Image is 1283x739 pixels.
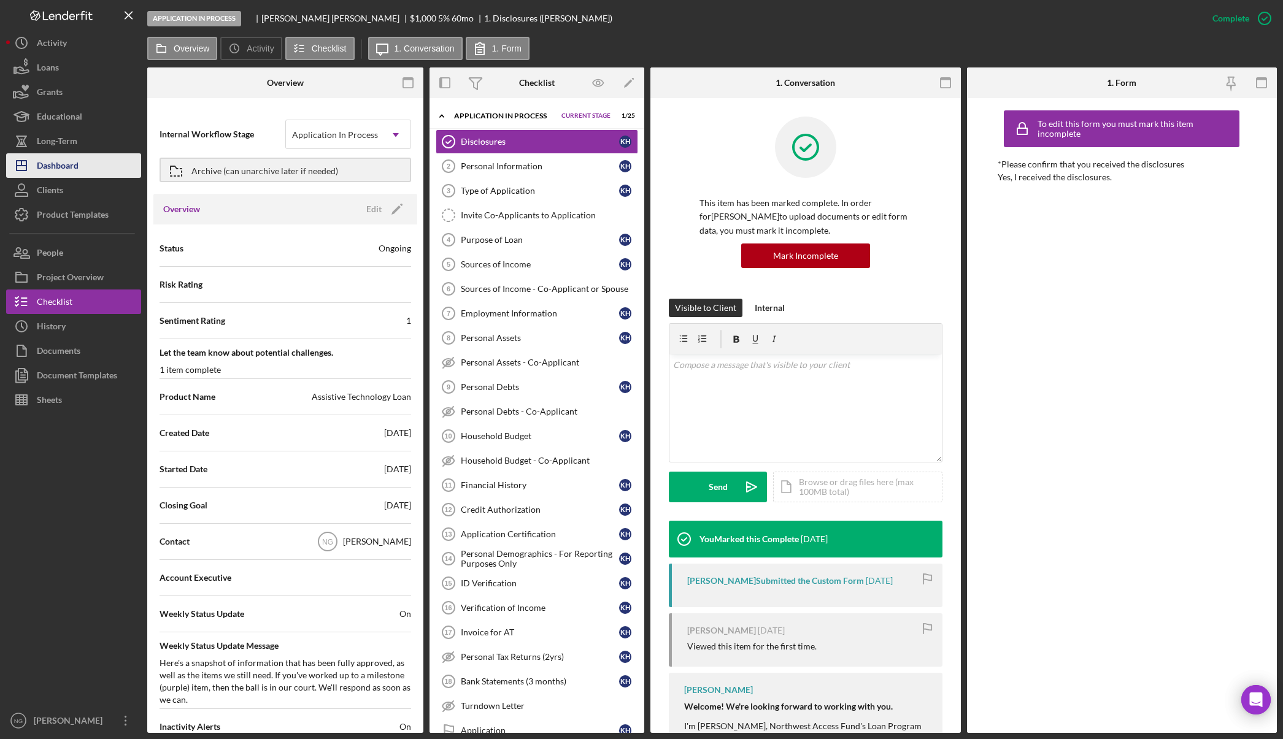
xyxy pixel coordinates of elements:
[6,265,141,289] button: Project Overview
[6,153,141,178] a: Dashboard
[37,363,117,391] div: Document Templates
[461,186,619,196] div: Type of Application
[160,657,411,706] div: Here's a snapshot of information that has been fully approved, as well as the items we still need...
[31,708,110,736] div: [PERSON_NAME]
[447,334,450,342] tspan: 8
[6,31,141,55] button: Activity
[461,627,619,637] div: Invoice for AT
[160,128,285,140] span: Internal Workflow Stage
[6,202,141,227] a: Product Templates
[436,424,638,448] a: 10Household BudgetKH
[6,178,141,202] a: Clients
[436,277,638,301] a: 6Sources of Income - Co-Applicant or Spouse
[6,129,141,153] button: Long-Term
[461,505,619,515] div: Credit Authorization
[1107,78,1136,88] div: 1. Form
[6,55,141,80] a: Loans
[619,651,631,663] div: K H
[436,694,638,718] a: Turndown Letter
[37,55,59,83] div: Loans
[866,576,893,586] time: 2025-09-26 02:06
[998,172,1112,182] div: Yes, I received the disclosures.
[37,31,67,58] div: Activity
[461,549,619,569] div: Personal Demographics - For Reporting Purposes Only
[312,391,411,403] div: Assistive Technology Loan
[461,529,619,539] div: Application Certification
[447,163,450,170] tspan: 2
[699,196,912,237] p: This item has been marked complete. In order for [PERSON_NAME] to upload documents or edit form d...
[619,479,631,491] div: K H
[561,112,611,120] span: Current Stage
[37,104,82,132] div: Educational
[436,375,638,399] a: 9Personal DebtsKH
[461,456,638,465] div: Household Budget - Co-Applicant
[619,430,631,442] div: K H
[436,178,638,203] a: 3Type of ApplicationKH
[447,285,450,293] tspan: 6
[147,37,217,60] button: Overview
[687,626,756,635] div: [PERSON_NAME]
[395,44,455,53] label: 1. Conversation
[14,718,23,724] text: NG
[384,463,411,475] div: [DATE]
[461,210,638,220] div: Invite Co-Applicants to Application
[447,261,450,268] tspan: 5
[174,44,209,53] label: Overview
[37,265,104,293] div: Project Overview
[619,307,631,320] div: K H
[160,315,225,327] span: Sentiment Rating
[461,480,619,490] div: Financial History
[343,535,411,548] div: [PERSON_NAME]
[801,534,828,544] time: 2025-09-26 17:50
[447,236,451,243] tspan: 4
[1038,119,1236,139] div: To edit this form you must mark this item incomplete
[619,528,631,540] div: K H
[267,78,304,88] div: Overview
[619,577,631,589] div: K H
[444,604,452,611] tspan: 16
[461,284,638,294] div: Sources of Income - Co-Applicant or Spouse
[444,555,452,562] tspan: 14
[461,333,619,343] div: Personal Assets
[619,675,631,687] div: K H
[675,299,736,317] div: Visible to Client
[160,499,207,511] span: Closing Goal
[998,159,1246,169] div: *Please confirm that you received the disclosures
[492,44,522,53] label: 1. Form
[6,708,141,733] button: NG[PERSON_NAME]
[684,701,893,711] strong: Welcome! We're looking forward to working with you.
[163,203,200,215] h3: Overview
[37,80,63,107] div: Grants
[160,572,231,584] span: Account Executive
[447,187,450,194] tspan: 3
[749,299,791,317] button: Internal
[461,578,619,588] div: ID Verification
[147,11,241,26] div: Application In Process
[312,44,347,53] label: Checklist
[687,576,864,586] div: [PERSON_NAME] Submitted the Custom Form
[619,185,631,197] div: K H
[466,37,530,60] button: 1. Form
[6,314,141,339] button: History
[684,685,753,695] div: [PERSON_NAME]
[436,645,638,669] a: Personal Tax Returns (2yrs)KH
[37,178,63,205] div: Clients
[619,724,631,737] div: K H
[461,137,619,147] div: Disclosures
[6,388,141,412] button: Sheets
[461,431,619,441] div: Household Budget
[384,427,411,439] div: [DATE]
[436,546,638,571] a: 14Personal Demographics - For Reporting Purposes OnlyKH
[436,350,638,375] a: Personal Assets - Co-Applicant
[6,363,141,388] button: Document Templates
[447,383,450,391] tspan: 9
[444,481,452,489] tspan: 11
[6,289,141,314] button: Checklist
[461,676,619,686] div: Bank Statements (3 months)
[6,80,141,104] button: Grants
